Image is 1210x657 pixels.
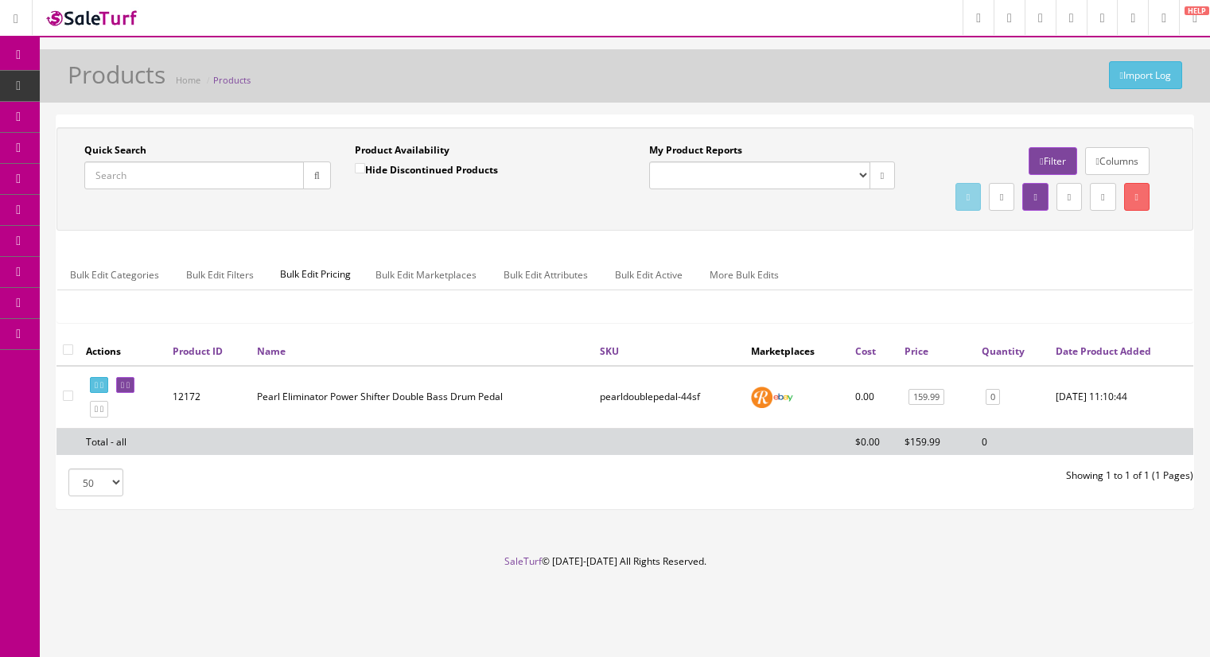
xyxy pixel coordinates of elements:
img: reverb [751,387,772,408]
td: pearldoublepedal-44sf [593,366,745,429]
a: Bulk Edit Categories [57,259,172,290]
a: Quantity [982,344,1025,358]
td: Pearl Eliminator Power Shifter Double Bass Drum Pedal [251,366,593,429]
label: Hide Discontinued Products [355,161,498,177]
a: Import Log [1109,61,1182,89]
a: Home [176,74,200,86]
td: $159.99 [898,428,975,455]
td: $0.00 [849,428,899,455]
input: Hide Discontinued Products [355,163,365,173]
a: Name [257,344,286,358]
td: 0 [975,428,1050,455]
a: Date Product Added [1056,344,1151,358]
a: 0 [986,389,1000,406]
img: ebay [772,387,794,408]
a: Cost [855,344,876,358]
span: HELP [1185,6,1209,15]
label: My Product Reports [649,143,742,157]
img: SaleTurf [45,7,140,29]
a: SaleTurf [504,554,542,568]
a: Price [905,344,928,358]
div: Showing 1 to 1 of 1 (1 Pages) [625,468,1206,483]
a: Bulk Edit Attributes [491,259,601,290]
span: Bulk Edit Pricing [268,259,363,290]
label: Product Availability [355,143,449,157]
a: Products [213,74,251,86]
th: Marketplaces [745,336,848,365]
a: Bulk Edit Marketplaces [363,259,489,290]
a: 159.99 [908,389,944,406]
a: SKU [600,344,619,358]
td: Total - all [80,428,166,455]
a: Filter [1029,147,1076,175]
a: Bulk Edit Filters [173,259,267,290]
a: Columns [1085,147,1150,175]
a: Product ID [173,344,223,358]
input: Search [84,161,304,189]
label: Quick Search [84,143,146,157]
a: More Bulk Edits [697,259,792,290]
td: 0.00 [849,366,899,429]
h1: Products [68,61,165,87]
a: Bulk Edit Active [602,259,695,290]
td: 2025-09-29 11:10:44 [1049,366,1193,429]
th: Actions [80,336,166,365]
td: 12172 [166,366,251,429]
